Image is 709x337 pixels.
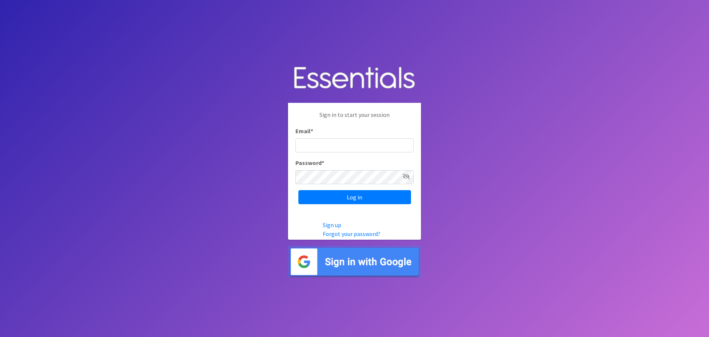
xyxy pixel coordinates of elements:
[288,246,421,278] img: Sign in with Google
[323,230,380,237] a: Forgot your password?
[295,158,324,167] label: Password
[322,159,324,166] abbr: required
[323,221,341,229] a: Sign up
[288,59,421,97] img: Human Essentials
[295,127,313,135] label: Email
[295,110,414,127] p: Sign in to start your session
[298,190,411,204] input: Log in
[311,127,313,135] abbr: required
